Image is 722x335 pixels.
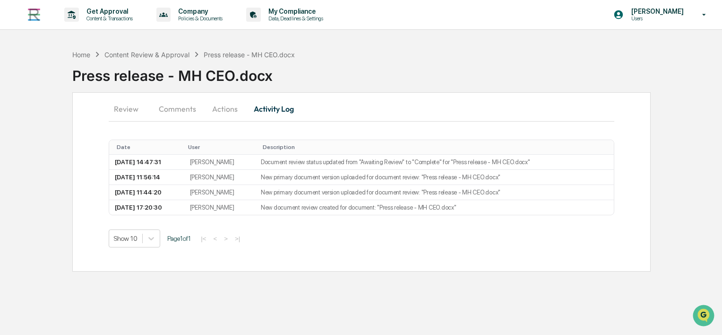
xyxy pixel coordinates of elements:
[204,51,295,59] div: Press release - MH CEO.docx
[261,8,328,15] p: My Compliance
[109,170,184,185] td: [DATE] 11:56:14
[78,119,117,129] span: Attestations
[151,97,204,120] button: Comments
[263,144,610,150] div: Toggle SortBy
[9,20,172,35] p: How can we help?
[104,51,189,59] div: Content Review & Approval
[255,185,614,200] td: New primary document version uploaded for document review: "Press release - MH CEO.docx"
[184,185,255,200] td: [PERSON_NAME]
[210,235,220,243] button: <
[232,235,243,243] button: >|
[94,160,114,167] span: Pylon
[167,235,191,242] span: Page 1 of 1
[261,15,328,22] p: Data, Deadlines & Settings
[72,51,90,59] div: Home
[161,75,172,87] button: Start new chat
[79,15,138,22] p: Content & Transactions
[109,155,184,170] td: [DATE] 14:47:31
[9,120,17,128] div: 🖐️
[9,138,17,146] div: 🔎
[32,72,155,82] div: Start new chat
[19,119,61,129] span: Preclearance
[25,43,156,53] input: Clear
[79,8,138,15] p: Get Approval
[171,15,227,22] p: Policies & Documents
[109,97,151,120] button: Review
[624,8,688,15] p: [PERSON_NAME]
[184,170,255,185] td: [PERSON_NAME]
[69,120,76,128] div: 🗄️
[6,133,63,150] a: 🔎Data Lookup
[198,235,209,243] button: |<
[624,15,688,22] p: Users
[255,200,614,215] td: New document review created for document: "Press release - MH CEO.docx"
[184,200,255,215] td: [PERSON_NAME]
[188,144,251,150] div: Toggle SortBy
[221,235,231,243] button: >
[171,8,227,15] p: Company
[109,200,184,215] td: [DATE] 17:20:30
[9,72,26,89] img: 1746055101610-c473b297-6a78-478c-a979-82029cc54cd1
[109,185,184,200] td: [DATE] 11:44:20
[184,155,255,170] td: [PERSON_NAME]
[72,60,722,84] div: Press release - MH CEO.docx
[65,115,121,132] a: 🗄️Attestations
[19,137,60,147] span: Data Lookup
[255,170,614,185] td: New primary document version uploaded for document review: "Press release - MH CEO.docx"
[255,155,614,170] td: Document review status updated from "Awaiting Review" to "Complete" for "Press release - MH CEO.d...
[117,144,180,150] div: Toggle SortBy
[32,82,120,89] div: We're available if you need us!
[23,3,45,26] img: logo
[109,97,614,120] div: secondary tabs example
[692,304,717,329] iframe: Open customer support
[67,160,114,167] a: Powered byPylon
[6,115,65,132] a: 🖐️Preclearance
[204,97,246,120] button: Actions
[246,97,301,120] button: Activity Log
